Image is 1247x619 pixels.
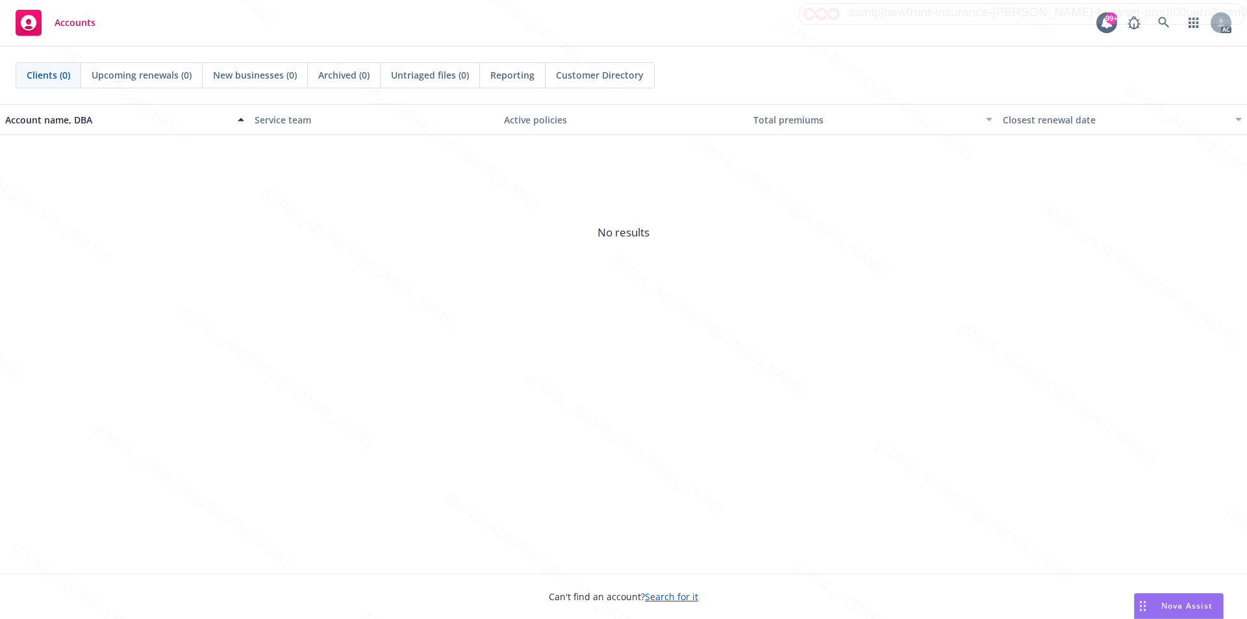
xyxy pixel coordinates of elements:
a: Report a Bug [1121,10,1147,36]
span: Untriaged files (0) [391,68,469,82]
a: Search for it [645,590,698,603]
button: Active policies [499,104,748,135]
div: Closest renewal date [1003,113,1228,127]
span: Clients (0) [27,68,70,82]
button: Service team [249,104,499,135]
span: New businesses (0) [213,68,297,82]
button: Nova Assist [1134,593,1224,619]
span: Upcoming renewals (0) [92,68,192,82]
span: Accounts [55,18,95,28]
span: Nova Assist [1161,600,1213,611]
div: Active policies [504,113,743,127]
div: 99+ [1105,12,1117,24]
div: Drag to move [1135,594,1151,618]
button: Total premiums [748,104,998,135]
a: Search [1151,10,1177,36]
span: Reporting [490,68,535,82]
a: Switch app [1181,10,1207,36]
span: Customer Directory [556,68,644,82]
div: Total premiums [753,113,978,127]
span: Can't find an account? [549,590,698,603]
button: Closest renewal date [998,104,1247,135]
div: Service team [255,113,494,127]
div: Account name, DBA [5,113,230,127]
span: Archived (0) [318,68,370,82]
a: Accounts [10,5,101,41]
